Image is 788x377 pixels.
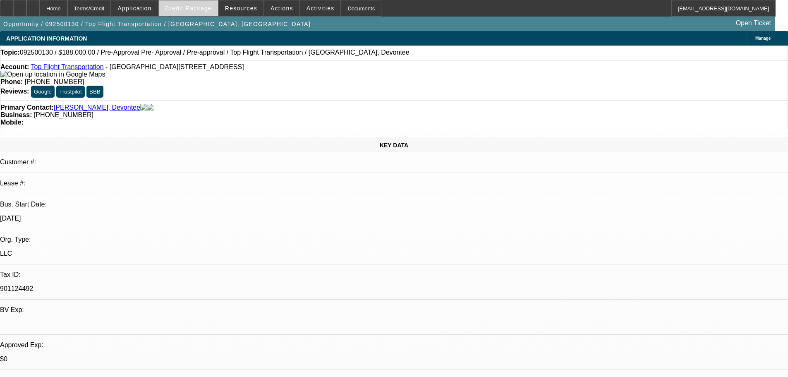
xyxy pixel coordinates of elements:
strong: Primary Contact: [0,104,54,111]
strong: Account: [0,63,29,70]
button: Trustpilot [56,86,84,98]
img: Open up location in Google Maps [0,71,105,78]
button: BBB [86,86,103,98]
button: Activities [300,0,341,16]
span: - [GEOGRAPHIC_DATA][STREET_ADDRESS] [105,63,244,70]
button: Actions [264,0,299,16]
a: Top Flight Transportation [31,63,103,70]
span: APPLICATION INFORMATION [6,35,87,42]
span: Activities [307,5,335,12]
strong: Business: [0,111,32,118]
img: facebook-icon.png [140,104,147,111]
button: Resources [219,0,263,16]
strong: Phone: [0,78,23,85]
span: 092500130 / $188,000.00 / Pre-Approval Pre- Approval / Pre-approval / Top Flight Transportation /... [20,49,410,56]
span: Opportunity / 092500130 / Top Flight Transportation / [GEOGRAPHIC_DATA], [GEOGRAPHIC_DATA] [3,21,311,27]
strong: Mobile: [0,119,24,126]
span: Actions [271,5,293,12]
button: Google [31,86,55,98]
span: [PHONE_NUMBER] [25,78,84,85]
a: [PERSON_NAME], Devontee [54,104,140,111]
strong: Topic: [0,49,20,56]
img: linkedin-icon.png [147,104,153,111]
span: KEY DATA [380,142,408,149]
span: Credit Package [165,5,212,12]
a: Open Ticket [733,16,774,30]
button: Credit Package [159,0,218,16]
span: [PHONE_NUMBER] [34,111,93,118]
button: Application [111,0,158,16]
span: Application [117,5,151,12]
a: View Google Maps [0,71,105,78]
span: Resources [225,5,257,12]
strong: Reviews: [0,88,29,95]
span: Manage [755,36,771,41]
